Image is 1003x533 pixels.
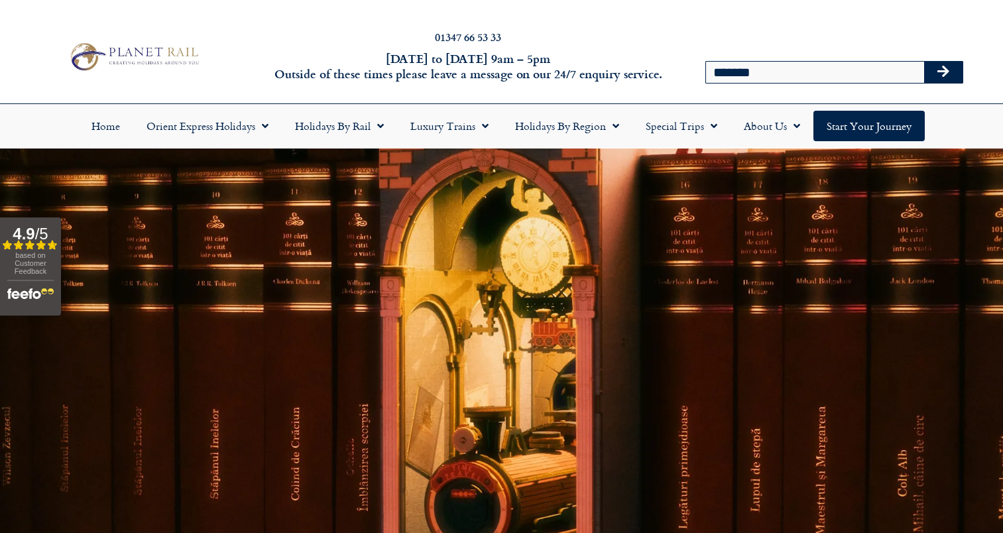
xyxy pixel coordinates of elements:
a: Orient Express Holidays [133,111,282,141]
h6: [DATE] to [DATE] 9am – 5pm Outside of these times please leave a message on our 24/7 enquiry serv... [270,51,665,82]
a: Special Trips [632,111,731,141]
a: Home [78,111,133,141]
a: Holidays by Region [502,111,632,141]
a: Luxury Trains [397,111,502,141]
button: Search [924,62,963,83]
a: Start your Journey [813,111,925,141]
a: Holidays by Rail [282,111,397,141]
a: About Us [731,111,813,141]
a: 01347 66 53 33 [435,29,501,44]
img: Planet Rail Train Holidays Logo [65,40,202,74]
nav: Menu [7,111,996,141]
